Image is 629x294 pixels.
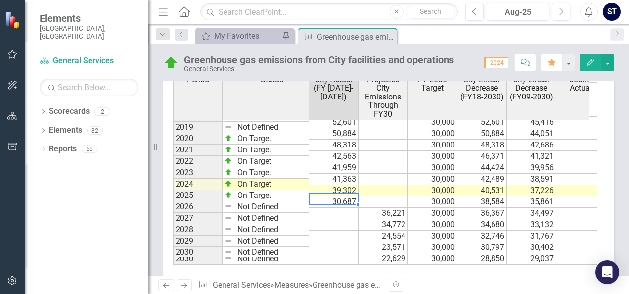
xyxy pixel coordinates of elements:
[309,196,359,208] td: 30,687
[173,253,223,265] td: 2030
[509,75,554,101] span: City Linear Decrease (FY09-2030)
[235,213,309,224] td: Not Defined
[173,133,223,145] td: 2020
[507,185,556,196] td: 37,226
[274,280,309,290] a: Measures
[163,55,179,71] img: On Target
[457,231,507,242] td: 32,746
[173,156,223,167] td: 2022
[457,117,507,128] td: 52,601
[225,191,232,199] img: zOikAAAAAElFTkSuQmCC
[507,117,556,128] td: 45,416
[309,140,359,151] td: 48,318
[507,196,556,208] td: 35,861
[173,213,223,224] td: 2027
[313,280,527,290] div: Greenhouse gas emissions from City facilities and operations
[603,3,621,21] button: ST
[311,75,356,101] span: City Actual (FY [DATE]-[DATE])
[457,219,507,231] td: 34,680
[457,162,507,174] td: 44,424
[235,236,309,247] td: Not Defined
[558,75,603,93] span: County Actual
[507,128,556,140] td: 44,051
[235,133,309,145] td: On Target
[235,247,309,258] td: Not Defined
[457,253,507,265] td: 28,850
[309,128,359,140] td: 50,884
[235,201,309,213] td: Not Defined
[225,134,232,142] img: zOikAAAAAElFTkSuQmCC
[408,151,457,162] td: 30,000
[225,168,232,176] img: zOikAAAAAElFTkSuQmCC
[408,231,457,242] td: 30,000
[184,54,454,65] div: Greenhouse gas emissions from City facilities and operations
[507,151,556,162] td: 41,321
[595,260,619,284] div: Open Intercom Messenger
[225,225,232,233] img: 8DAGhfEEPCf229AAAAAElFTkSuQmCC
[40,24,138,41] small: [GEOGRAPHIC_DATA], [GEOGRAPHIC_DATA]
[359,208,408,219] td: 36,221
[173,122,223,133] td: 2019
[459,75,504,101] span: City Linear Decrease (FY18-2030)
[235,253,309,265] td: Not Defined
[184,65,454,73] div: General Services
[5,11,22,29] img: ClearPoint Strategy
[507,208,556,219] td: 34,497
[225,146,232,153] img: zOikAAAAAElFTkSuQmCC
[225,157,232,165] img: zOikAAAAAElFTkSuQmCC
[457,140,507,151] td: 48,318
[198,280,381,291] div: » »
[507,174,556,185] td: 38,591
[173,201,223,213] td: 2026
[87,126,103,135] div: 82
[408,219,457,231] td: 30,000
[490,6,546,18] div: Aug-25
[200,3,458,21] input: Search ClearPoint...
[235,224,309,236] td: Not Defined
[40,12,138,24] span: Elements
[507,219,556,231] td: 33,132
[235,167,309,179] td: On Target
[173,167,223,179] td: 2023
[173,190,223,201] td: 2025
[408,117,457,128] td: 30,000
[507,140,556,151] td: 42,686
[213,280,270,290] a: General Services
[408,196,457,208] td: 30,000
[484,57,508,68] span: 2024
[82,145,97,153] div: 56
[40,55,138,67] a: General Services
[309,162,359,174] td: 41,959
[507,231,556,242] td: 31,767
[49,125,82,136] a: Elements
[187,75,209,84] span: Period
[406,5,455,19] button: Search
[309,185,359,196] td: 39,302
[457,242,507,253] td: 30,797
[317,31,395,43] div: Greenhouse gas emissions from City facilities and operations
[173,145,223,156] td: 2021
[309,117,359,128] td: 52,601
[235,156,309,167] td: On Target
[49,144,77,155] a: Reports
[507,253,556,265] td: 29,037
[359,219,408,231] td: 34,772
[235,179,309,190] td: On Target
[457,174,507,185] td: 42,489
[507,162,556,174] td: 39,956
[173,236,223,247] td: 2029
[49,106,90,117] a: Scorecards
[225,202,232,210] img: 8DAGhfEEPCf229AAAAAElFTkSuQmCC
[457,128,507,140] td: 50,884
[235,122,309,133] td: Not Defined
[235,145,309,156] td: On Target
[408,185,457,196] td: 30,000
[410,75,455,93] span: FY 2030 Target
[359,231,408,242] td: 24,554
[457,196,507,208] td: 38,584
[261,75,283,84] span: Status
[408,128,457,140] td: 30,000
[198,30,279,42] a: My Favorites
[225,214,232,222] img: 8DAGhfEEPCf229AAAAAElFTkSuQmCC
[408,208,457,219] td: 30,000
